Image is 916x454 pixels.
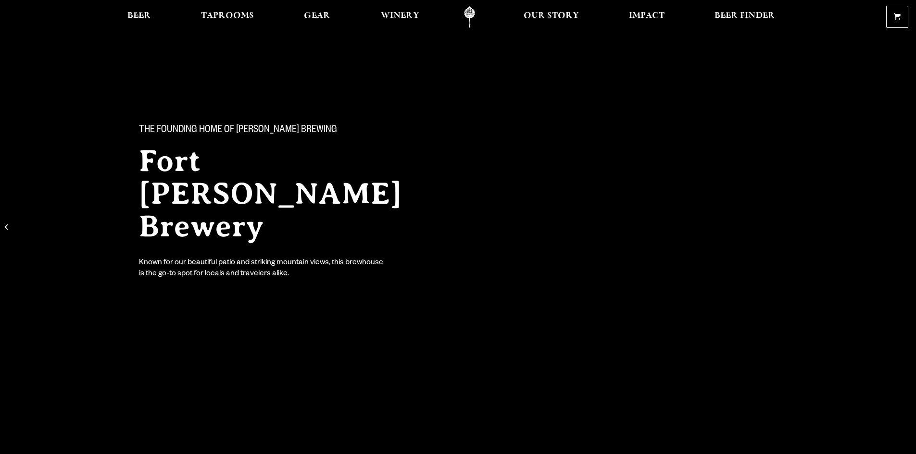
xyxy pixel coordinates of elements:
[381,12,419,20] span: Winery
[629,12,665,20] span: Impact
[304,12,330,20] span: Gear
[127,12,151,20] span: Beer
[375,6,426,28] a: Winery
[139,124,337,137] span: The Founding Home of [PERSON_NAME] Brewing
[139,145,439,243] h2: Fort [PERSON_NAME] Brewery
[623,6,671,28] a: Impact
[708,6,781,28] a: Beer Finder
[121,6,157,28] a: Beer
[517,6,585,28] a: Our Story
[298,6,337,28] a: Gear
[452,6,488,28] a: Odell Home
[195,6,260,28] a: Taprooms
[524,12,579,20] span: Our Story
[139,258,385,280] div: Known for our beautiful patio and striking mountain views, this brewhouse is the go-to spot for l...
[715,12,775,20] span: Beer Finder
[201,12,254,20] span: Taprooms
